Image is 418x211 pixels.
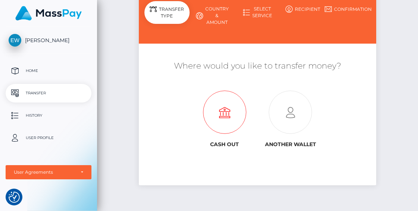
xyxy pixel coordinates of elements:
a: Transfer [6,84,91,103]
a: Select Service [235,3,280,22]
button: User Agreements [6,165,91,179]
p: User Profile [9,132,88,144]
a: Confirmation [325,3,371,16]
a: Home [6,62,91,80]
p: History [9,110,88,121]
span: [PERSON_NAME] [6,37,91,44]
a: User Profile [6,129,91,147]
img: Revisit consent button [9,192,20,203]
button: Consent Preferences [9,192,20,203]
div: User Agreements [14,169,75,175]
h6: Cash out [197,141,252,148]
img: MassPay [15,6,82,21]
div: Transfer Type [144,1,190,24]
a: Recipient [280,3,325,16]
a: History [6,106,91,125]
h6: Another wallet [263,141,318,148]
p: Transfer [9,88,88,99]
h5: Where would you like to transfer money? [144,60,371,72]
p: Home [9,65,88,76]
a: Country & Amount [190,3,235,29]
